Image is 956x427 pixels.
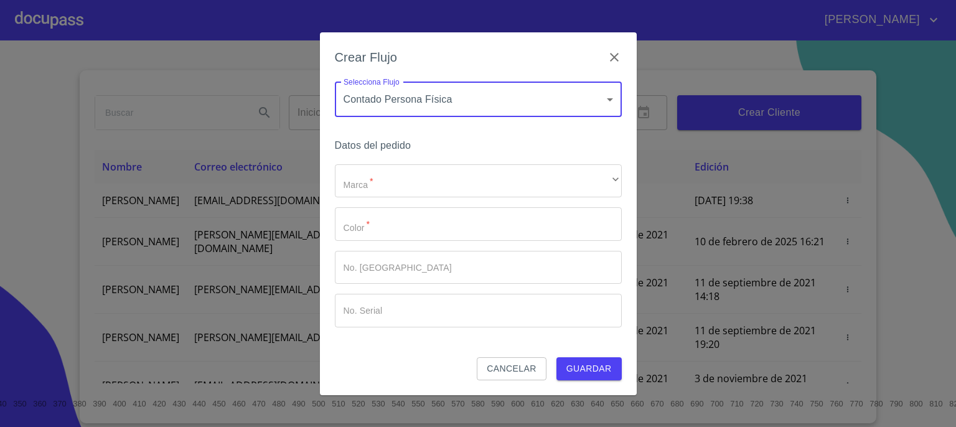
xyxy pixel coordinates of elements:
[487,361,536,377] span: Cancelar
[335,164,622,198] div: ​
[566,361,612,377] span: Guardar
[556,357,622,380] button: Guardar
[335,82,622,117] div: Contado Persona Física
[477,357,546,380] button: Cancelar
[335,47,398,67] h6: Crear Flujo
[335,137,622,154] h6: Datos del pedido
